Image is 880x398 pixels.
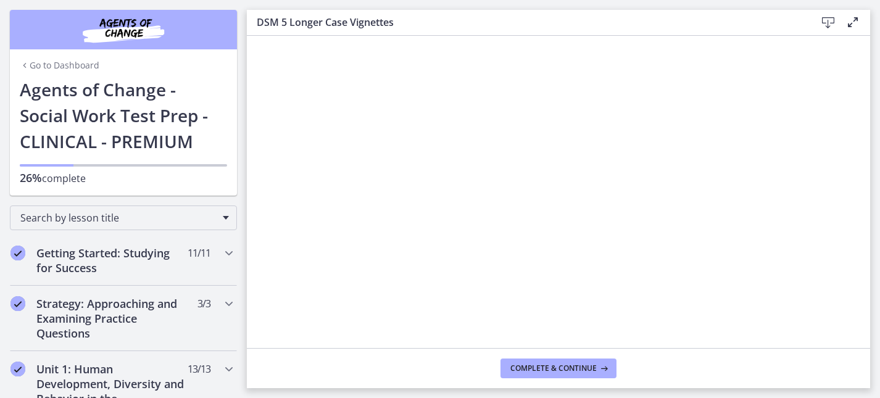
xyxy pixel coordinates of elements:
i: Completed [10,246,25,260]
span: 26% [20,170,42,185]
i: Completed [10,296,25,311]
h3: DSM 5 Longer Case Vignettes [257,15,796,30]
span: 13 / 13 [188,362,210,376]
i: Completed [10,362,25,376]
a: Go to Dashboard [20,59,99,72]
button: Complete & continue [500,359,616,378]
span: Complete & continue [510,363,597,373]
span: 3 / 3 [197,296,210,311]
h1: Agents of Change - Social Work Test Prep - CLINICAL - PREMIUM [20,77,227,154]
div: Search by lesson title [10,205,237,230]
h2: Strategy: Approaching and Examining Practice Questions [36,296,187,341]
h2: Getting Started: Studying for Success [36,246,187,275]
p: complete [20,170,227,186]
span: 11 / 11 [188,246,210,260]
span: Search by lesson title [20,211,217,225]
img: Agents of Change Social Work Test Prep [49,15,197,44]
